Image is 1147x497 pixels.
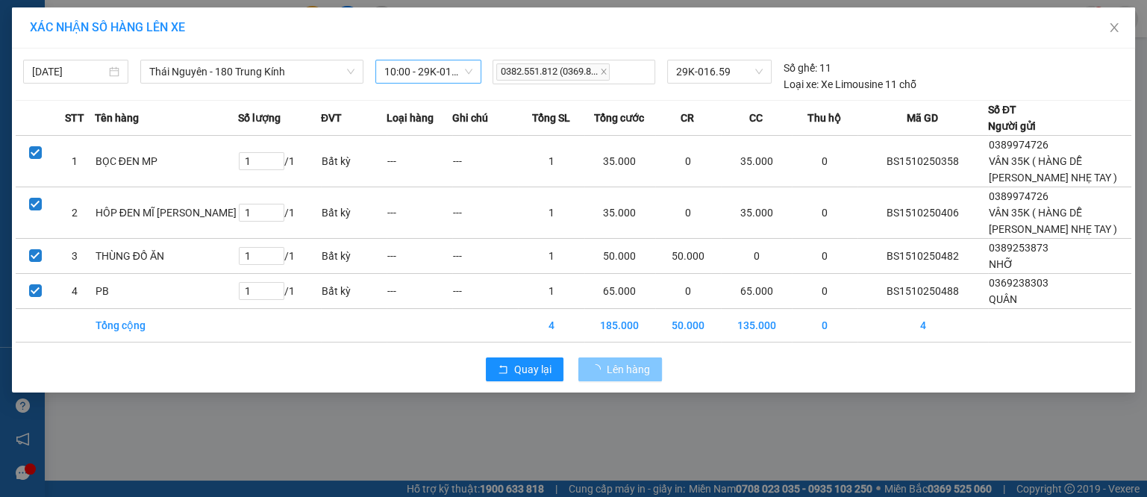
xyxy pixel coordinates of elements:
td: 185.000 [584,309,655,343]
td: --- [387,187,452,239]
td: --- [452,187,518,239]
td: 35.000 [584,187,655,239]
td: 2 [55,187,95,239]
div: Xe Limousine 11 chỗ [784,76,916,93]
span: 0369238303 [989,277,1048,289]
span: Tên hàng [95,110,139,126]
td: BS1510250358 [857,136,988,187]
td: --- [387,136,452,187]
td: 0 [655,187,721,239]
td: 1 [518,239,584,274]
td: BS1510250406 [857,187,988,239]
span: close [600,68,607,75]
td: 35.000 [584,136,655,187]
td: --- [452,136,518,187]
span: 29K-016.59 [676,60,763,83]
td: PB [95,274,238,309]
td: --- [387,239,452,274]
td: 65.000 [721,274,792,309]
button: Lên hàng [578,357,662,381]
input: 15/10/2025 [32,63,106,80]
td: 1 [55,136,95,187]
td: / 1 [238,187,321,239]
td: / 1 [238,239,321,274]
td: 50.000 [655,309,721,343]
span: CC [749,110,763,126]
div: Số ĐT Người gửi [988,101,1036,134]
td: 4 [55,274,95,309]
span: STT [65,110,84,126]
span: 0389974726 [989,139,1048,151]
span: rollback [498,364,508,376]
span: close [1108,22,1120,34]
td: Bất kỳ [321,239,387,274]
span: CR [681,110,694,126]
td: 65.000 [584,274,655,309]
span: 10:00 - 29K-016.59 [384,60,472,83]
td: BỌC ĐEN MP [95,136,238,187]
td: Tổng cộng [95,309,238,343]
td: 3 [55,239,95,274]
span: Mã GD [907,110,938,126]
td: / 1 [238,274,321,309]
span: down [346,67,355,76]
span: Quay lại [514,361,551,378]
button: rollbackQuay lại [486,357,563,381]
td: 0 [655,136,721,187]
td: 0 [655,274,721,309]
td: / 1 [238,136,321,187]
td: 50.000 [655,239,721,274]
td: 35.000 [721,136,792,187]
span: Tổng cước [594,110,644,126]
td: 1 [518,187,584,239]
td: 0 [792,309,857,343]
span: Tổng SL [531,110,569,126]
div: 11 [784,60,831,76]
td: BS1510250482 [857,239,988,274]
td: 50.000 [584,239,655,274]
button: Close [1093,7,1135,49]
span: NHỠ [989,258,1013,270]
span: VÂN 35K ( HÀNG DỄ [PERSON_NAME] NHẸ TAY ) [989,207,1117,235]
span: ĐVT [321,110,342,126]
td: 1 [518,136,584,187]
td: 0 [792,187,857,239]
span: Số lượng [238,110,281,126]
td: Bất kỳ [321,187,387,239]
td: THÙNG ĐỒ ĂN [95,239,238,274]
span: loading [590,364,607,375]
td: Bất kỳ [321,274,387,309]
td: --- [452,239,518,274]
td: Bất kỳ [321,136,387,187]
span: 0389974726 [989,190,1048,202]
span: Thái Nguyên - 180 Trung Kính [149,60,354,83]
td: --- [387,274,452,309]
td: HÔP ĐEN MĨ [PERSON_NAME] [95,187,238,239]
span: Số ghế: [784,60,817,76]
span: 0382.551.812 (0369.8... [496,63,610,81]
td: BS1510250488 [857,274,988,309]
span: Lên hàng [607,361,650,378]
td: 135.000 [721,309,792,343]
span: Ghi chú [452,110,488,126]
td: 0 [721,239,792,274]
td: --- [452,274,518,309]
td: 0 [792,274,857,309]
td: 0 [792,239,857,274]
td: 4 [518,309,584,343]
span: Loại hàng [387,110,434,126]
td: 1 [518,274,584,309]
span: VÂN 35K ( HÀNG DỄ [PERSON_NAME] NHẸ TAY ) [989,155,1117,184]
span: Loại xe: [784,76,819,93]
span: QUÂN [989,293,1017,305]
span: 0389253873 [989,242,1048,254]
td: 0 [792,136,857,187]
span: Thu hộ [807,110,841,126]
td: 35.000 [721,187,792,239]
td: 4 [857,309,988,343]
span: XÁC NHẬN SỐ HÀNG LÊN XE [30,20,185,34]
